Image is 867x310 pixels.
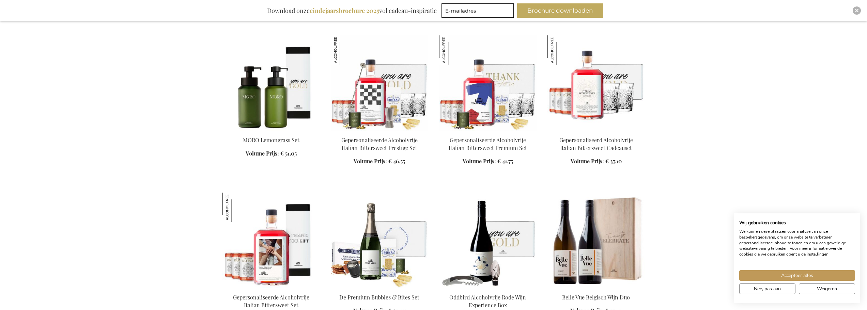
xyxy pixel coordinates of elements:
[264,3,440,18] div: Download onze vol cadeau-inspiratie
[547,35,645,131] img: Personalised Non-Alcoholic Italian Bittersweet Gift
[853,6,861,15] div: Close
[354,158,405,165] a: Volume Prijs: € 46,55
[439,35,468,65] img: Gepersonaliseerde Alcoholvrije Italian Bittersweet Premium Set
[739,283,795,294] button: Pas cookie voorkeuren aan
[331,128,428,134] a: Gepersonaliseerde Alcoholvrije Italian Bittersweet Prestige Set Gepersonaliseerde Alcoholvrije It...
[547,193,645,288] img: Belle Vue Belgisch Wijn Duo
[562,294,630,301] a: Belle Vue Belgisch Wijn Duo
[439,35,537,131] img: Personalised Non-Alcoholic Italian Bittersweet Premium Set
[571,158,604,165] span: Volume Prijs:
[310,6,379,15] b: eindejaarsbrochure 2025
[605,158,622,165] span: € 37,10
[222,193,252,222] img: Gepersonaliseerde Alcoholvrije Italian Bittersweet Set
[222,128,320,134] a: MORO Lemongrass Set
[233,294,309,309] a: Gepersonaliseerde Alcoholvrije Italian Bittersweet Set
[439,128,537,134] a: Personalised Non-Alcoholic Italian Bittersweet Premium Set Gepersonaliseerde Alcoholvrije Italian...
[855,9,859,13] img: Close
[222,193,320,288] img: Personalised Non-Alcoholic Italian Bittersweet Set
[442,3,514,18] input: E-mailadres
[243,136,299,144] a: MORO Lemongrass Set
[331,285,428,292] a: The Premium Bubbles & Bites Set
[739,229,855,257] p: We kunnen deze plaatsen voor analyse van onze bezoekersgegevens, om onze website te verbeteren, g...
[463,158,496,165] span: Volume Prijs:
[246,150,279,157] span: Volume Prijs:
[354,158,387,165] span: Volume Prijs:
[547,285,645,292] a: Belle Vue Belgisch Wijn Duo
[222,35,320,131] img: MORO Lemongrass Set
[463,158,513,165] a: Volume Prijs: € 41,75
[571,158,622,165] a: Volume Prijs: € 37,10
[280,150,297,157] span: € 51,05
[339,294,419,301] a: De Premium Bubbles & Bites Set
[781,272,813,279] span: Accepteer alles
[449,294,526,309] a: Oddbird Alcoholvrije Rode Wijn Experience Box
[739,270,855,281] button: Accepteer alle cookies
[341,136,418,151] a: Gepersonaliseerde Alcoholvrije Italian Bittersweet Prestige Set
[246,150,297,158] a: Volume Prijs: € 51,05
[442,3,516,20] form: marketing offers and promotions
[547,128,645,134] a: Personalised Non-Alcoholic Italian Bittersweet Gift Gepersonaliseerd Alcoholvrije Italian Bitters...
[331,35,360,65] img: Gepersonaliseerde Alcoholvrije Italian Bittersweet Prestige Set
[331,193,428,288] img: The Premium Bubbles & Bites Set
[439,193,537,288] img: Oddbird Non-Alcoholic Red Wine Experience Box
[547,35,577,65] img: Gepersonaliseerd Alcoholvrije Italian Bittersweet Cadeauset
[559,136,633,151] a: Gepersonaliseerd Alcoholvrije Italian Bittersweet Cadeauset
[517,3,603,18] button: Brochure downloaden
[449,136,527,151] a: Gepersonaliseerde Alcoholvrije Italian Bittersweet Premium Set
[817,285,837,292] span: Weigeren
[739,220,855,226] h2: Wij gebruiken cookies
[799,283,855,294] button: Alle cookies weigeren
[331,35,428,131] img: Gepersonaliseerde Alcoholvrije Italian Bittersweet Prestige Set
[439,285,537,292] a: Oddbird Non-Alcoholic Red Wine Experience Box
[754,285,781,292] span: Nee, pas aan
[388,158,405,165] span: € 46,55
[497,158,513,165] span: € 41,75
[222,285,320,292] a: Personalised Non-Alcoholic Italian Bittersweet Set Gepersonaliseerde Alcoholvrije Italian Bitters...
